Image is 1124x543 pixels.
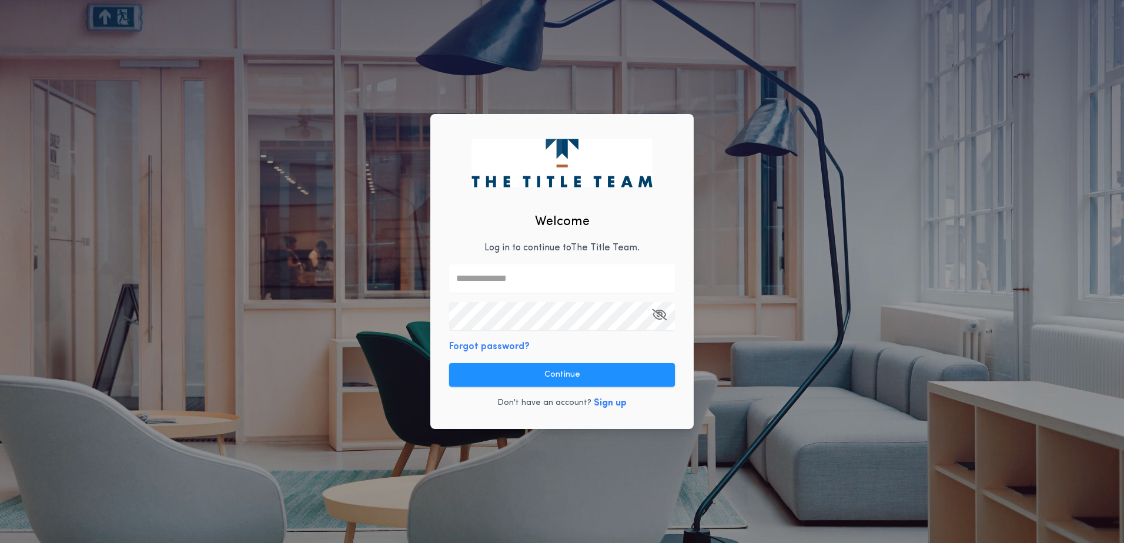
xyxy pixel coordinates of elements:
[449,340,530,354] button: Forgot password?
[535,212,590,232] h2: Welcome
[484,241,640,255] p: Log in to continue to The Title Team .
[497,397,591,409] p: Don't have an account?
[594,396,627,410] button: Sign up
[449,363,675,387] button: Continue
[471,139,652,187] img: logo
